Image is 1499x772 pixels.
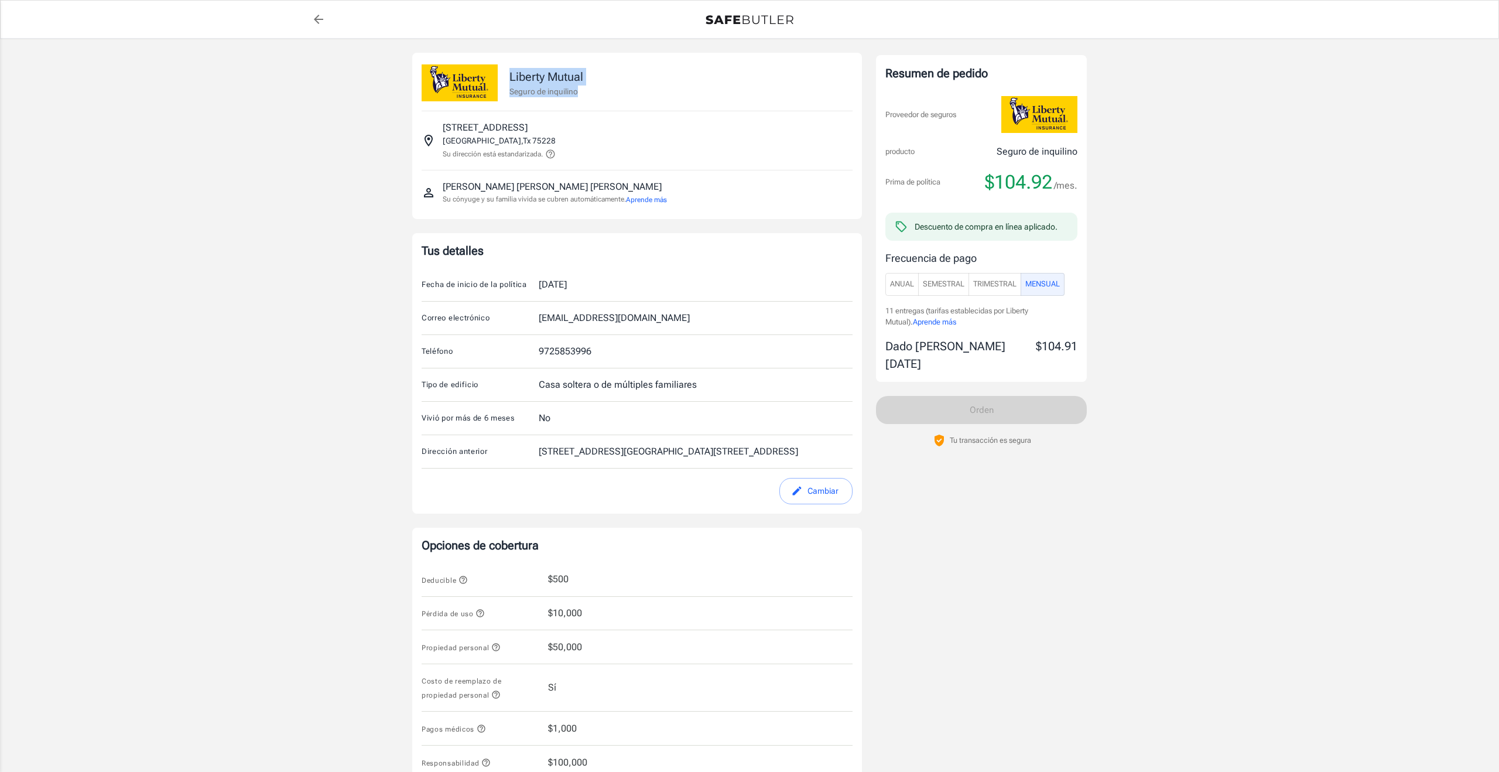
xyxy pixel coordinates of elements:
[422,412,539,424] p: Vivió por más de 6 meses
[913,317,956,326] span: Aprende más
[509,68,583,86] p: Liberty Mutual
[443,135,556,146] p: [GEOGRAPHIC_DATA] , Tx 75228
[548,681,556,695] span: Sí
[539,278,567,292] div: [DATE]
[626,194,667,205] button: Aprende más
[539,378,697,392] div: Casa soltera o de múltiples familiares
[509,86,583,97] p: Seguro de inquilino
[422,186,436,200] svg: Insured person
[915,221,1057,233] div: Descuento de compra en línea aplicado.
[422,640,501,654] button: Propiedad personal
[422,576,468,585] span: Deducible
[443,149,543,159] p: Su dirección está estandarizada.
[307,8,330,31] a: Volver a las citas
[422,446,539,457] p: Dirección anterior
[1021,273,1065,296] button: Mensual
[985,170,1052,194] span: $104.92
[539,311,690,325] div: [EMAIL_ADDRESS][DOMAIN_NAME]
[422,537,853,554] p: Opciones de cobertura
[885,273,919,296] button: Anual
[422,725,486,733] span: Pagos médicos
[548,756,587,770] span: $100,000
[422,610,485,618] span: Pérdida de uso
[997,145,1077,159] p: Seguro de inquilino
[422,644,501,652] span: Propiedad personal
[422,312,539,324] p: Correo electrónico
[548,640,582,654] span: $50,000
[885,146,915,158] p: producto
[443,121,528,135] p: [STREET_ADDRESS]
[422,242,853,259] p: Tus detalles
[422,573,468,587] button: Deducible
[706,15,793,25] img: Volver a las citas
[885,306,1028,327] span: 11 entregas (tarifas establecidas por Liberty Mutual).
[885,250,1077,266] p: Frecuencia de pago
[968,273,1021,296] button: Trimestral
[422,346,539,357] p: Teléfono
[950,435,1031,446] p: Tu transacción es segura
[422,759,491,767] span: Responsabilidad
[422,674,539,702] button: Costo de reemplazo de propiedad personal
[973,278,1017,291] span: Trimestral
[443,180,662,194] p: [PERSON_NAME] [PERSON_NAME] [PERSON_NAME]
[422,722,486,736] button: Pagos médicos
[923,278,964,291] span: Semestral
[422,134,436,148] svg: Insured address
[1025,278,1060,291] span: Mensual
[539,411,550,425] div: No
[1036,337,1077,373] p: $104.91
[779,478,853,504] button: Editar
[539,445,798,459] div: [STREET_ADDRESS][GEOGRAPHIC_DATA][STREET_ADDRESS]
[885,337,1036,373] p: Dado [PERSON_NAME][DATE]
[890,278,914,291] span: Anual
[1001,96,1077,133] img: Libertad Mutual
[422,379,539,391] p: Tipo de edificio
[885,109,956,121] p: Proveedor de seguros
[443,194,667,205] p: Su cónyuge y su familia vivida se cubren automáticamente.
[548,722,577,736] span: $1,000
[918,273,969,296] button: Semestral
[885,176,940,188] p: Prima de política
[422,279,539,291] p: Fecha de inicio de la política
[539,344,591,358] div: 9725853996
[422,756,491,770] button: Responsabilidad
[422,606,485,620] button: Pérdida de uso
[1054,177,1077,194] span: /mes.
[885,64,1077,82] div: Resumen de pedido
[422,64,498,101] img: Libertad Mutual
[548,572,569,586] span: $500
[548,606,582,620] span: $10,000
[422,677,501,699] span: Costo de reemplazo de propiedad personal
